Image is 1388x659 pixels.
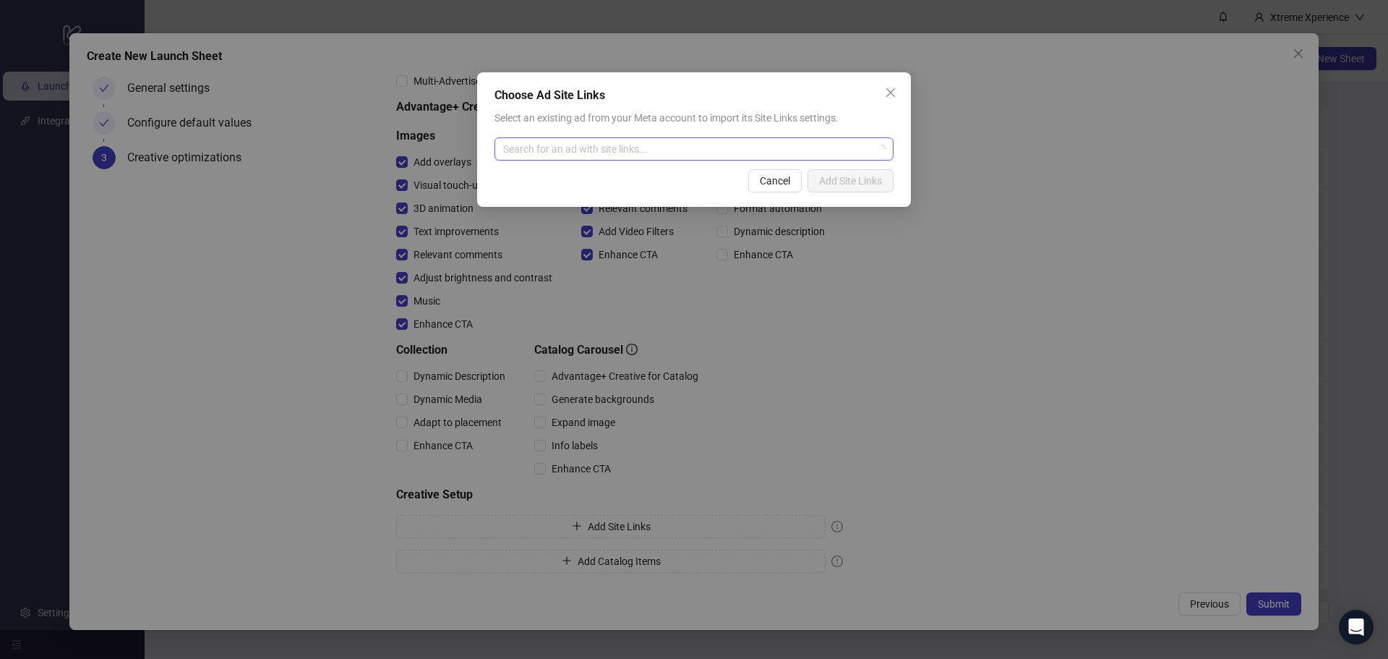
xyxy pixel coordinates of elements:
span: close [885,87,896,98]
button: Close [879,81,902,104]
button: Cancel [748,169,802,192]
span: Select an existing ad from your Meta account to import its Site Links settings. [494,112,839,124]
div: Open Intercom Messenger [1339,610,1374,645]
div: Choose Ad Site Links [494,87,894,104]
button: Add Site Links [807,169,894,192]
span: Cancel [760,175,790,187]
span: loading [876,144,886,154]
